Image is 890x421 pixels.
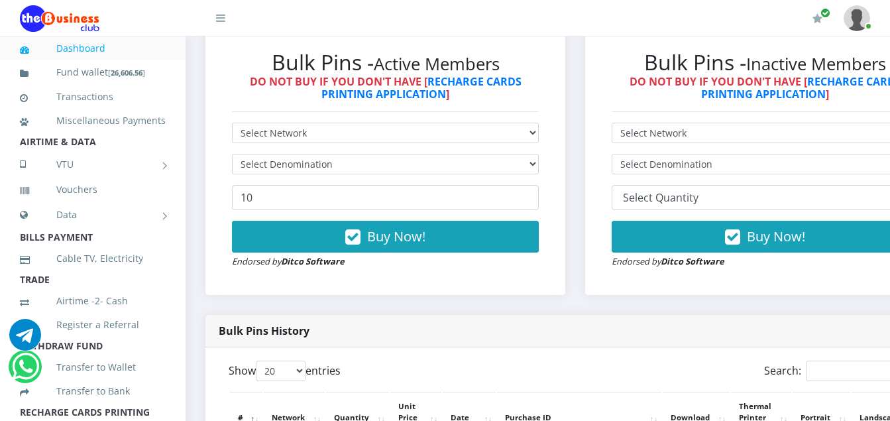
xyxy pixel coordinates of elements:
a: Cable TV, Electricity [20,243,166,274]
label: Show entries [229,361,341,381]
span: Buy Now! [747,227,805,245]
small: Inactive Members [746,52,886,76]
span: Buy Now! [367,227,425,245]
a: Fund wallet[26,606.56] [20,57,166,88]
a: Chat for support [12,361,39,383]
small: Active Members [374,52,500,76]
b: 26,606.56 [111,68,142,78]
img: Logo [20,5,99,32]
select: Showentries [256,361,306,381]
a: Dashboard [20,33,166,64]
a: Transfer to Bank [20,376,166,406]
strong: DO NOT BUY IF YOU DON'T HAVE [ ] [250,74,522,101]
a: Airtime -2- Cash [20,286,166,316]
img: User [844,5,870,31]
strong: Ditco Software [661,255,724,267]
a: Register a Referral [20,310,166,340]
a: Chat for support [9,329,41,351]
input: Enter Quantity [232,185,539,210]
strong: Ditco Software [281,255,345,267]
a: Transactions [20,82,166,112]
small: Endorsed by [232,255,345,267]
a: Vouchers [20,174,166,205]
span: Renew/Upgrade Subscription [820,8,830,18]
strong: Bulk Pins History [219,324,309,338]
h2: Bulk Pins - [232,50,539,75]
button: Buy Now! [232,221,539,253]
a: VTU [20,148,166,181]
a: Miscellaneous Payments [20,105,166,136]
a: Data [20,198,166,231]
small: [ ] [108,68,145,78]
small: Endorsed by [612,255,724,267]
a: RECHARGE CARDS PRINTING APPLICATION [321,74,522,101]
a: Transfer to Wallet [20,352,166,383]
i: Renew/Upgrade Subscription [812,13,822,24]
